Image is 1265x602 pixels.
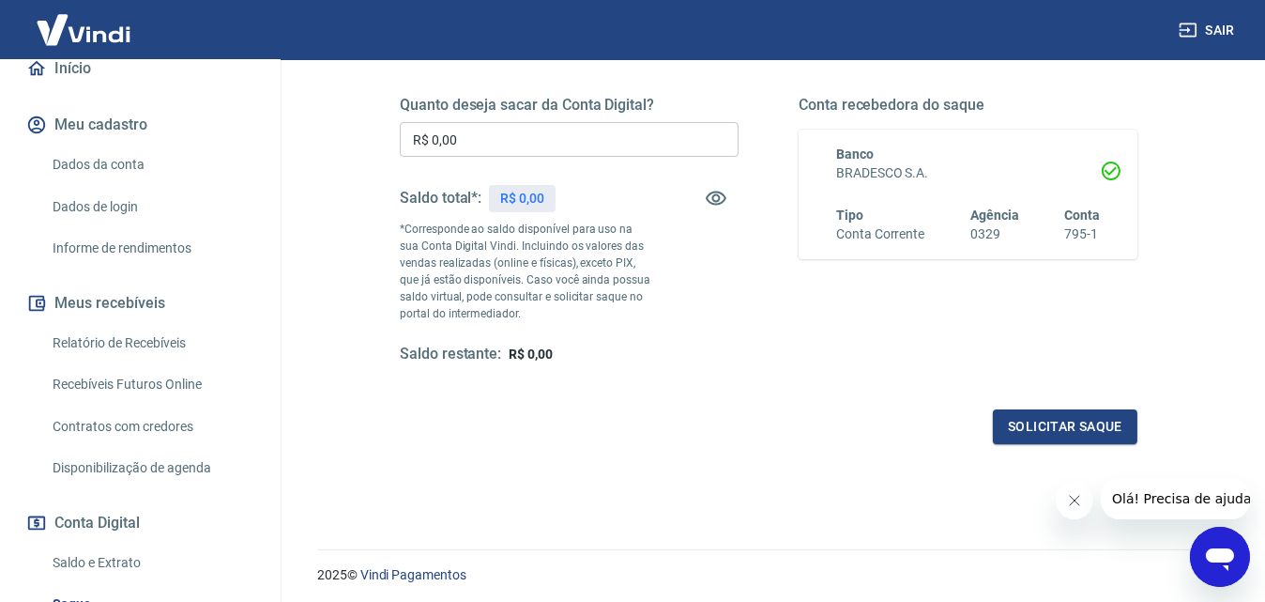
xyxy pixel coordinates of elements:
a: Disponibilização de agenda [45,449,258,487]
h6: 795-1 [1064,224,1100,244]
span: Conta [1064,208,1100,223]
a: Início [23,48,258,89]
a: Vindi Pagamentos [360,567,466,582]
a: Dados da conta [45,146,258,184]
button: Meus recebíveis [23,283,258,324]
h6: 0329 [970,224,1019,244]
span: Banco [836,147,874,162]
button: Conta Digital [23,502,258,544]
span: Agência [970,208,1019,223]
a: Relatório de Recebíveis [45,324,258,363]
button: Sair [1175,13,1242,48]
p: 2025 © [317,565,1220,585]
a: Dados de login [45,188,258,226]
h5: Saldo restante: [400,345,501,364]
h5: Saldo total*: [400,189,481,208]
a: Contratos com credores [45,408,258,446]
h6: BRADESCO S.A. [836,163,1100,183]
h5: Quanto deseja sacar da Conta Digital? [400,96,739,115]
span: Olá! Precisa de ajuda? [11,13,158,28]
p: R$ 0,00 [500,189,544,208]
button: Meu cadastro [23,104,258,146]
span: Tipo [836,208,863,223]
span: R$ 0,00 [509,347,553,362]
iframe: Mensagem da empresa [1101,478,1250,519]
a: Informe de rendimentos [45,229,258,268]
h5: Conta recebedora do saque [799,96,1137,115]
img: Vindi [23,1,145,58]
p: *Corresponde ao saldo disponível para uso na sua Conta Digital Vindi. Incluindo os valores das ve... [400,221,654,322]
iframe: Fechar mensagem [1056,482,1093,519]
a: Saldo e Extrato [45,544,258,582]
a: Recebíveis Futuros Online [45,365,258,404]
iframe: Botão para abrir a janela de mensagens [1190,527,1250,587]
h6: Conta Corrente [836,224,924,244]
button: Solicitar saque [993,409,1137,444]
